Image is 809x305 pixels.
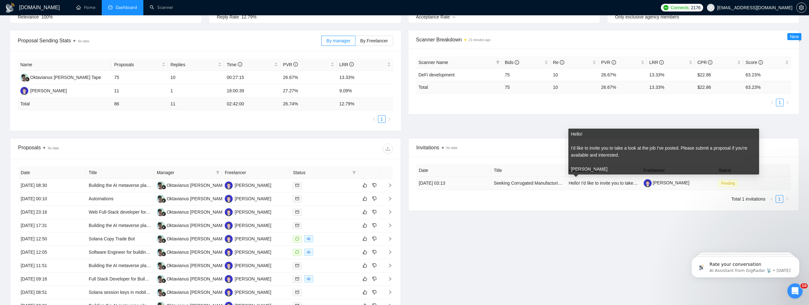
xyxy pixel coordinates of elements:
[361,262,369,269] button: like
[783,195,791,203] li: Next Page
[235,275,271,282] div: [PERSON_NAME]
[612,60,616,65] span: info-circle
[295,250,299,254] span: message
[18,246,86,259] td: [DATE] 12:05
[18,14,39,19] span: Relevance
[157,208,165,216] img: OO
[157,263,237,268] a: OOOktavianus [PERSON_NAME] Tape
[776,195,783,203] li: 1
[89,196,113,201] a: Automations
[89,276,211,281] a: Full Stack Developer for Building Crypto Platform (FE and BE)
[770,197,774,201] span: left
[659,60,664,65] span: info-circle
[242,14,257,19] span: 12.79%
[372,196,377,201] span: dislike
[293,62,298,67] span: info-circle
[157,235,165,243] img: OO
[225,196,271,201] a: MV[PERSON_NAME]
[372,290,377,295] span: dislike
[387,117,391,121] span: right
[496,60,500,64] span: filter
[112,71,168,84] td: 75
[295,237,299,241] span: message
[515,60,519,65] span: info-circle
[361,288,369,296] button: like
[161,225,166,230] img: gigradar-bm.png
[571,131,757,173] div: Hello! I'd like to invite you to take a look at the job I've posted. Please submit a proposal if ...
[339,62,354,67] span: LRR
[20,87,28,95] img: MV
[225,263,271,268] a: MV[PERSON_NAME]
[215,168,221,177] span: filter
[768,195,776,203] button: left
[168,84,224,98] td: 1
[18,259,86,273] td: [DATE] 11:51
[280,98,337,110] td: 26.74 %
[383,144,393,154] button: download
[161,292,166,296] img: gigradar-bm.png
[386,115,393,123] button: right
[18,179,86,192] td: [DATE] 08:30
[18,232,86,246] td: [DATE] 12:50
[20,88,67,93] a: MV[PERSON_NAME]
[372,276,377,281] span: dislike
[225,288,233,296] img: MV
[225,182,271,188] a: MV[PERSON_NAME]
[601,60,616,65] span: PVR
[157,196,237,201] a: OOOktavianus [PERSON_NAME] Tape
[383,237,392,241] span: right
[361,181,369,189] button: like
[494,181,625,186] a: Seeking Corrugated Manufacturing Decision-Makers - Paid Survey
[89,290,165,295] a: Solana session keys in mobile browser
[551,68,599,81] td: 10
[168,59,224,71] th: Replies
[758,60,763,65] span: info-circle
[644,179,652,187] img: c1Xuittenw2sFQBlZhJmvGyctEysf_Lt_f4dC5oVmcvV1aAXsFcICvi970CVWv_nPj
[349,62,354,67] span: info-circle
[708,60,712,65] span: info-circle
[776,99,783,106] a: 1
[372,209,377,215] span: dislike
[114,61,161,68] span: Proposals
[295,183,299,187] span: mail
[649,60,664,65] span: LRR
[682,243,809,288] iframe: Intercom notifications message
[378,116,385,123] a: 1
[161,279,166,283] img: gigradar-bm.png
[168,71,224,84] td: 10
[167,289,237,296] div: Oktavianus [PERSON_NAME] Tape
[361,235,369,243] button: like
[371,275,378,283] button: dislike
[363,196,367,201] span: like
[167,262,237,269] div: Oktavianus [PERSON_NAME] Tape
[18,59,112,71] th: Name
[161,265,166,270] img: gigradar-bm.png
[235,249,271,256] div: [PERSON_NAME]
[112,59,168,71] th: Proposals
[235,262,271,269] div: [PERSON_NAME]
[383,290,392,294] span: right
[776,195,783,202] a: 1
[647,81,695,93] td: 13.33 %
[371,235,378,243] button: dislike
[383,250,392,254] span: right
[770,101,774,104] span: left
[157,236,237,241] a: OOOktavianus [PERSON_NAME] Tape
[491,177,566,190] td: Seeking Corrugated Manufacturing Decision-Makers - Paid Survey
[371,195,378,202] button: dislike
[86,167,154,179] th: Title
[157,276,237,281] a: OOOktavianus [PERSON_NAME] Tape
[551,81,599,93] td: 10
[167,209,237,216] div: Oktavianus [PERSON_NAME] Tape
[502,81,551,93] td: 75
[371,208,378,216] button: dislike
[161,212,166,216] img: gigradar-bm.png
[615,14,679,19] span: Only exclusive agency members
[5,3,15,13] img: logo
[691,4,701,11] span: 2176
[337,98,393,110] td: 12.79 %
[225,209,271,214] a: MV[PERSON_NAME]
[161,252,166,256] img: gigradar-bm.png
